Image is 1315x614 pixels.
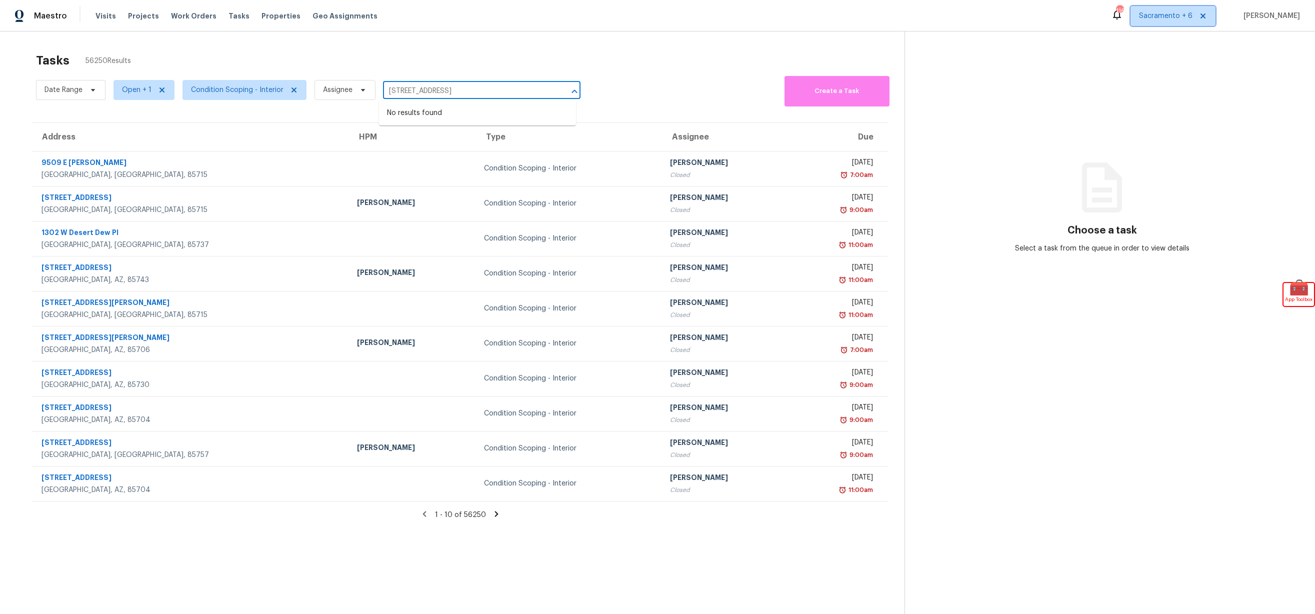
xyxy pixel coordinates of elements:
span: 🧰 [1283,283,1314,293]
img: Overdue Alarm Icon [838,485,846,495]
h3: Choose a task [1067,225,1137,235]
th: Assignee [662,123,789,151]
div: 116 [1116,6,1123,16]
img: Overdue Alarm Icon [839,415,847,425]
span: Sacramento + 6 [1139,11,1192,21]
div: Closed [670,205,781,215]
div: [DATE] [797,332,873,345]
th: Address [32,123,349,151]
div: 7:00am [848,345,873,355]
button: Close [567,84,581,98]
div: [PERSON_NAME] [357,337,468,350]
div: 9:00am [847,380,873,390]
div: Closed [670,345,781,355]
span: App Toolbox [1285,294,1312,304]
div: [GEOGRAPHIC_DATA], [GEOGRAPHIC_DATA], 85715 [41,310,341,320]
div: [GEOGRAPHIC_DATA], AZ, 85704 [41,415,341,425]
div: [STREET_ADDRESS] [41,402,341,415]
span: 1 - 10 of 56250 [435,511,486,518]
div: Condition Scoping - Interior [484,198,654,208]
div: [STREET_ADDRESS] [41,367,341,380]
div: [PERSON_NAME] [670,262,781,275]
div: 7:00am [848,170,873,180]
div: Closed [670,170,781,180]
th: HPM [349,123,476,151]
div: [GEOGRAPHIC_DATA], AZ, 85730 [41,380,341,390]
div: 9:00am [847,450,873,460]
div: Condition Scoping - Interior [484,268,654,278]
div: Closed [670,485,781,495]
img: Overdue Alarm Icon [838,310,846,320]
span: Geo Assignments [312,11,377,21]
img: Overdue Alarm Icon [838,275,846,285]
div: Condition Scoping - Interior [484,373,654,383]
div: Condition Scoping - Interior [484,443,654,453]
div: Condition Scoping - Interior [484,478,654,488]
div: [PERSON_NAME] [670,472,781,485]
div: [GEOGRAPHIC_DATA], [GEOGRAPHIC_DATA], 85737 [41,240,341,250]
span: Assignee [323,85,352,95]
div: 11:00am [846,485,873,495]
img: Overdue Alarm Icon [840,170,848,180]
div: Condition Scoping - Interior [484,303,654,313]
div: 1302 W Desert Dew Pl [41,227,341,240]
div: [PERSON_NAME] [670,367,781,380]
div: Closed [670,450,781,460]
button: Create a Task [784,76,889,106]
div: Condition Scoping - Interior [484,233,654,243]
div: [GEOGRAPHIC_DATA], [GEOGRAPHIC_DATA], 85757 [41,450,341,460]
div: [STREET_ADDRESS] [41,192,341,205]
div: 11:00am [846,310,873,320]
div: [PERSON_NAME] [670,192,781,205]
div: [DATE] [797,472,873,485]
div: [PERSON_NAME] [357,267,468,280]
div: [STREET_ADDRESS] [41,472,341,485]
div: 9:00am [847,415,873,425]
span: Open + 1 [122,85,151,95]
div: 🧰App Toolbox [1283,283,1314,306]
span: Tasks [228,12,249,19]
span: Projects [128,11,159,21]
div: [DATE] [797,157,873,170]
div: [PERSON_NAME] [670,227,781,240]
div: Closed [670,380,781,390]
input: Search by address [383,83,552,99]
div: [PERSON_NAME] [670,437,781,450]
div: Closed [670,310,781,320]
img: Overdue Alarm Icon [839,450,847,460]
div: [DATE] [797,367,873,380]
div: 11:00am [846,240,873,250]
th: Due [789,123,888,151]
div: [GEOGRAPHIC_DATA], [GEOGRAPHIC_DATA], 85715 [41,205,341,215]
div: [PERSON_NAME] [670,157,781,170]
div: [GEOGRAPHIC_DATA], AZ, 85743 [41,275,341,285]
span: Condition Scoping - Interior [191,85,283,95]
span: Date Range [44,85,82,95]
div: Closed [670,240,781,250]
div: [STREET_ADDRESS] [41,437,341,450]
div: Select a task from the queue in order to view details [1003,243,1200,253]
span: [PERSON_NAME] [1239,11,1300,21]
span: Create a Task [789,85,884,97]
div: 9:00am [847,205,873,215]
div: Closed [670,275,781,285]
div: Condition Scoping - Interior [484,163,654,173]
div: [STREET_ADDRESS][PERSON_NAME] [41,297,341,310]
div: Condition Scoping - Interior [484,338,654,348]
div: [PERSON_NAME] [357,442,468,455]
span: Maestro [34,11,67,21]
div: [GEOGRAPHIC_DATA], [GEOGRAPHIC_DATA], 85715 [41,170,341,180]
img: Overdue Alarm Icon [839,205,847,215]
div: [GEOGRAPHIC_DATA], AZ, 85704 [41,485,341,495]
div: [DATE] [797,297,873,310]
div: Condition Scoping - Interior [484,408,654,418]
span: 56250 Results [85,56,131,66]
div: [PERSON_NAME] [357,197,468,210]
img: Overdue Alarm Icon [839,380,847,390]
div: [GEOGRAPHIC_DATA], AZ, 85706 [41,345,341,355]
div: Closed [670,415,781,425]
div: 11:00am [846,275,873,285]
div: [PERSON_NAME] [670,297,781,310]
div: [DATE] [797,192,873,205]
div: No results found [379,101,576,125]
